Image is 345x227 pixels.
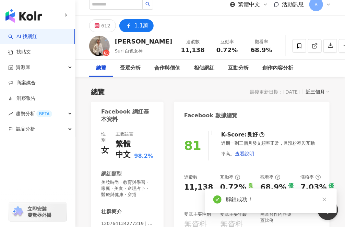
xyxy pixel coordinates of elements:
[282,1,304,8] span: 活動訊息
[145,2,150,7] span: search
[184,112,237,119] div: Facebook 數據總覽
[134,21,148,31] div: 1.1萬
[119,19,154,32] button: 1.1萬
[27,206,51,218] span: 立即安裝 瀏覽器外掛
[8,80,36,86] a: 商案媒合
[314,1,318,8] span: R
[96,64,106,72] div: 總覽
[180,38,206,45] div: 追蹤數
[101,220,153,227] span: 120764134277219 | Suri 白色女神
[221,140,319,160] div: 近期一到三個月發文頻率正常，且漲粉率與互動率高。
[5,9,42,23] img: logo
[36,110,52,117] div: BETA
[248,182,253,198] div: 良好
[251,47,272,53] span: 68.9%
[194,64,214,72] div: 相似網紅
[250,89,300,95] div: 最後更新日期：[DATE]
[238,1,260,8] span: 繁體中文
[91,87,105,97] div: 總覽
[16,60,30,75] span: 資源庫
[115,48,143,53] span: Suri 白色女神
[8,111,13,116] span: rise
[101,208,122,215] div: 社群簡介
[8,95,36,102] a: 洞察報告
[262,64,293,72] div: 創作內容分析
[101,21,110,31] div: 612
[101,108,150,123] div: Facebook 網紅基本資料
[184,139,201,153] div: 81
[260,174,281,180] div: 觀看率
[9,203,67,221] a: chrome extension立即安裝 瀏覽器外掛
[184,211,211,217] div: 受眾主要性別
[16,121,35,137] span: 競品分析
[101,131,109,143] div: 性別
[181,46,205,53] span: 11,138
[216,47,238,53] span: 0.72%
[8,49,31,56] a: 找貼文
[16,106,52,121] span: 趨勢分析
[89,36,110,56] img: KOL Avatar
[101,170,122,178] div: 網紅類型
[220,182,246,198] div: 0.72%
[11,206,24,217] img: chrome extension
[288,182,294,198] div: 優秀
[116,131,133,137] div: 主要語言
[115,37,172,46] div: [PERSON_NAME]
[184,182,213,193] div: 11,138
[248,38,274,45] div: 觀看率
[134,152,153,160] span: 98.2%
[226,195,329,204] div: 解鎖成功！
[260,182,286,198] div: 68.9%
[8,33,37,40] a: searchAI 找網紅
[301,182,327,193] div: 7.03%
[154,64,180,72] div: 合作與價值
[213,195,222,204] span: check-circle
[184,174,198,180] div: 追蹤數
[235,147,254,160] button: 查看說明
[221,131,265,139] div: K-Score :
[301,174,321,180] div: 漲粉率
[329,182,334,198] div: 優秀
[247,131,258,139] div: 良好
[116,139,132,160] div: 繁體中文
[228,64,249,72] div: 互動分析
[220,174,240,180] div: 互動率
[101,179,153,198] span: 美妝時尚 · 教育與學習 · 家庭 · 美食 · 命理占卜 · 醫療與健康 · 穿搭
[322,197,327,202] span: close
[306,87,330,96] div: 近三個月
[214,38,240,45] div: 互動率
[235,151,254,156] span: 查看說明
[120,64,141,72] div: 受眾分析
[101,145,109,156] div: 女
[89,19,116,32] button: 612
